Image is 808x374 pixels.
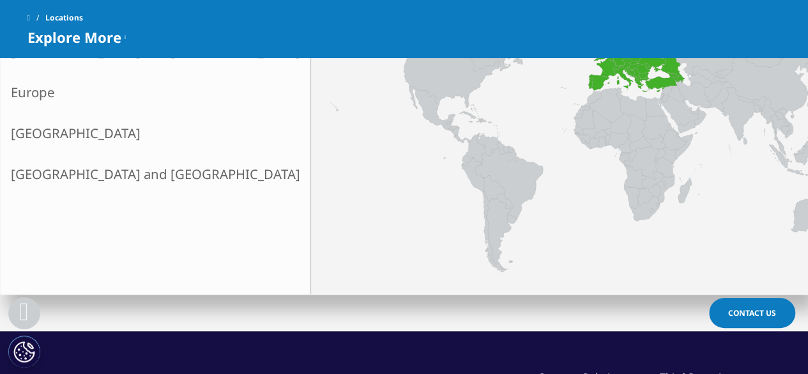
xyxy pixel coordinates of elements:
[1,113,310,153] a: [GEOGRAPHIC_DATA]
[45,6,83,29] span: Locations
[27,29,121,45] span: Explore More
[1,72,310,113] a: Europe
[1,153,310,194] a: [GEOGRAPHIC_DATA] and [GEOGRAPHIC_DATA]
[8,336,40,368] button: Cookies Settings
[728,308,776,318] span: Contact Us
[709,298,795,328] a: Contact Us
